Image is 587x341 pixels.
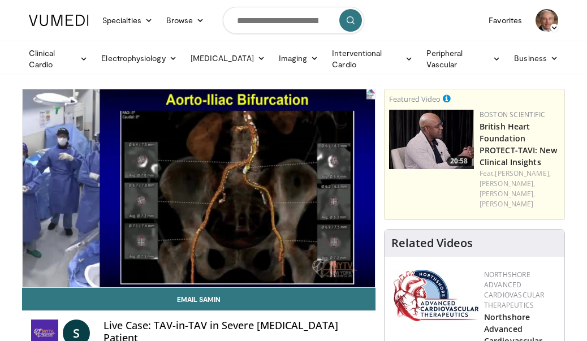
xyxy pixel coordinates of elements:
a: NorthShore Advanced Cardiovascular Therapeutics [484,270,544,310]
a: Specialties [96,9,159,32]
a: Boston Scientific [480,110,545,119]
a: British Heart Foundation PROTECT-TAVI: New Clinical Insights [480,121,557,167]
a: Favorites [482,9,529,32]
a: [PERSON_NAME] [480,199,533,209]
small: Featured Video [389,94,441,104]
a: Business [507,47,565,70]
span: 20:58 [447,156,471,166]
img: 20bd0fbb-f16b-4abd-8bd0-1438f308da47.150x105_q85_crop-smart_upscale.jpg [389,110,474,169]
a: [PERSON_NAME], [480,189,535,198]
a: Email Samin [22,288,375,310]
div: Feat. [480,169,560,209]
a: Peripheral Vascular [420,48,507,70]
a: Imaging [272,47,326,70]
img: Avatar [536,9,558,32]
a: Clinical Cardio [22,48,94,70]
h4: Related Videos [391,236,473,250]
a: [PERSON_NAME], [495,169,550,178]
a: [MEDICAL_DATA] [184,47,272,70]
a: Electrophysiology [94,47,183,70]
a: Interventional Cardio [325,48,420,70]
input: Search topics, interventions [223,7,364,34]
a: 20:58 [389,110,474,169]
video-js: Video Player [23,89,375,287]
a: [PERSON_NAME], [480,179,535,188]
img: 45d48ad7-5dc9-4e2c-badc-8ed7b7f471c1.jpg.150x105_q85_autocrop_double_scale_upscale_version-0.2.jpg [394,270,478,321]
img: VuMedi Logo [29,15,89,26]
a: Browse [159,9,212,32]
